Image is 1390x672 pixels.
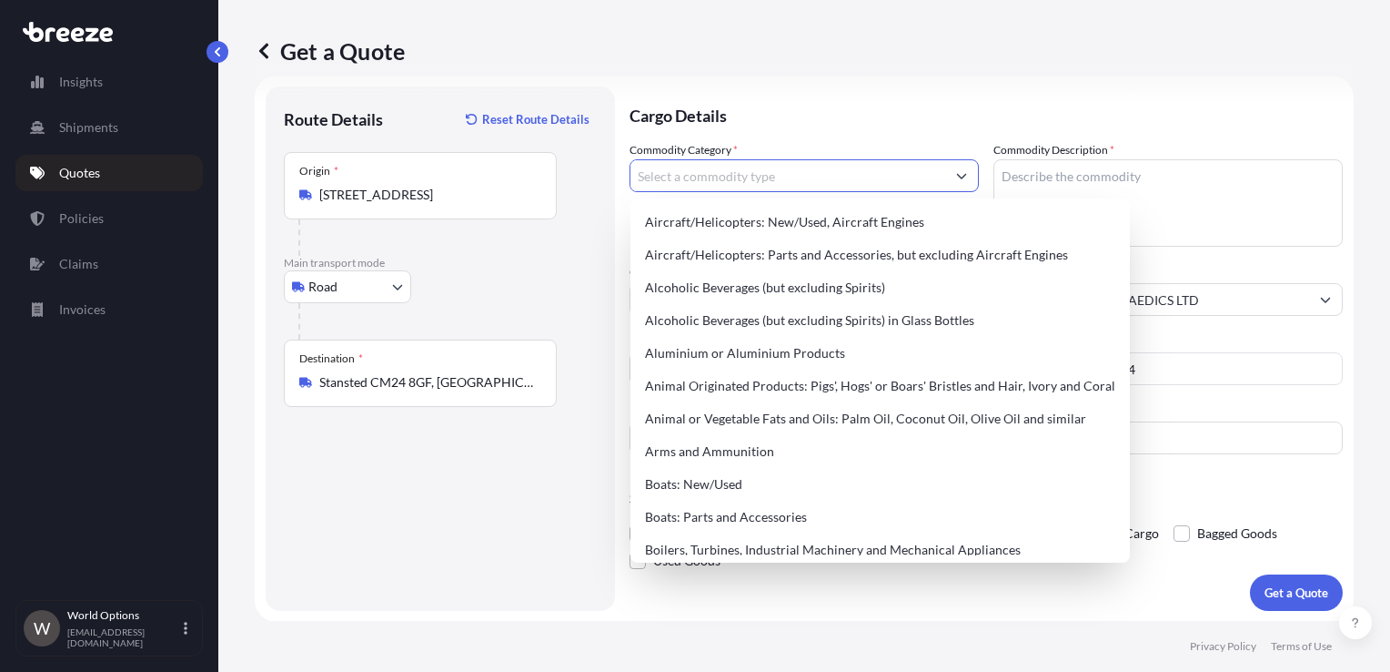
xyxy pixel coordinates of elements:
p: World Options [67,608,180,623]
span: Bagged Goods [1197,520,1277,547]
div: Animal Originated Products: Pigs', Hogs' or Boars' Bristles and Hair, Ivory and Coral [638,370,1123,402]
input: Destination [319,373,534,392]
input: Select a commodity type [630,159,945,192]
div: Aluminium or Aluminium Products [638,337,1123,370]
span: W [34,619,50,637]
p: Terms of Use [1271,639,1332,654]
div: Boats: Parts and Accessories [638,501,1123,534]
label: Commodity Category [630,141,738,159]
div: Arms and Ammunition [638,435,1123,468]
p: Claims [59,255,98,273]
div: Animal or Vegetable Fats and Oils: Palm Oil, Coconut Oil, Olive Oil and similar [638,402,1123,435]
p: Insights [59,73,103,91]
p: Cargo Details [630,87,1343,141]
div: Aircraft/Helicopters: New/Used, Aircraft Engines [638,206,1123,239]
button: Show suggestions [945,159,978,192]
input: Origin [319,186,534,204]
p: Privacy Policy [1190,639,1256,654]
span: Road [308,278,337,296]
div: Destination [299,351,363,366]
div: Alcoholic Beverages (but excluding Spirits) [638,271,1123,304]
input: Full name [994,283,1309,316]
input: Enter amount [1084,352,1343,385]
input: Enter name [993,422,1343,454]
span: Freight Cost [993,334,1343,349]
div: Aircraft/Helicopters: Parts and Accessories, but excluding Aircraft Engines [638,239,1123,271]
div: Boats: New/Used [638,468,1123,501]
div: Alcoholic Beverages (but excluding Spirits) in Glass Bottles [638,304,1123,337]
div: Boilers, Turbines, Industrial Machinery and Mechanical Appliances [638,534,1123,566]
p: Invoices [59,300,106,319]
p: Quotes [59,164,100,182]
p: Policies [59,209,104,228]
button: Show suggestions [1309,283,1342,316]
p: [EMAIL_ADDRESS][DOMAIN_NAME] [67,626,180,648]
p: Reset Route Details [482,110,589,128]
p: Get a Quote [255,36,405,66]
p: Main transport mode [284,256,597,270]
label: Commodity Description [993,141,1114,159]
p: Get a Quote [1264,584,1328,602]
button: Select transport [284,270,411,303]
div: Origin [299,164,338,178]
p: Route Details [284,108,383,130]
p: Shipments [59,118,118,137]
